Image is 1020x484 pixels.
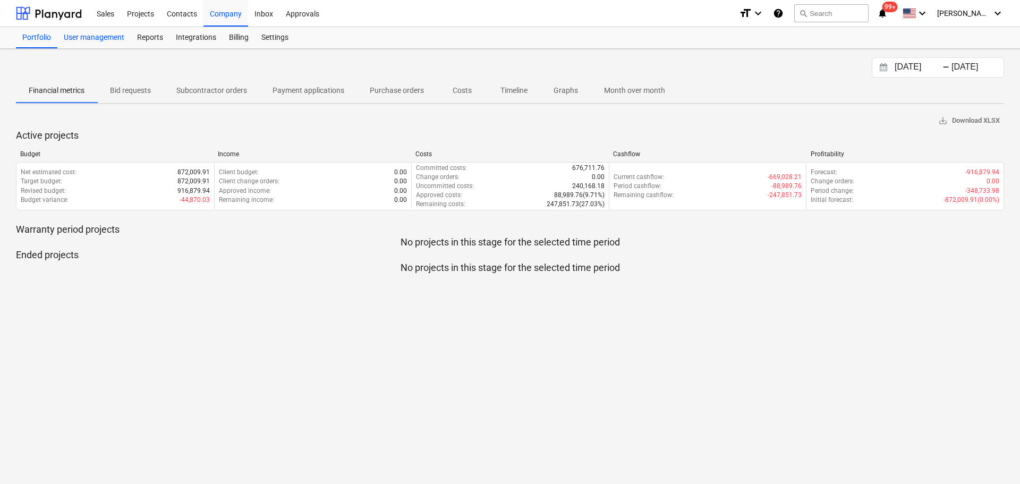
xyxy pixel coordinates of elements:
p: Remaining income : [219,196,274,205]
p: Timeline [500,85,528,96]
a: Billing [223,27,255,48]
a: Reports [131,27,169,48]
p: Period cashflow : [614,182,661,191]
p: 0.00 [987,177,999,186]
p: Graphs [553,85,579,96]
span: 99+ [882,2,898,12]
p: 872,009.91 [177,177,210,186]
p: Budget variance : [21,196,69,205]
a: User management [57,27,131,48]
i: keyboard_arrow_down [916,7,929,20]
div: Income [218,150,407,158]
span: search [799,9,807,18]
button: Search [794,4,869,22]
a: Settings [255,27,295,48]
p: Change orders : [416,173,460,182]
p: Uncommitted costs : [416,182,474,191]
p: Approved costs : [416,191,462,200]
button: Download XLSX [934,113,1004,129]
p: Forecast : [811,168,837,177]
p: Costs [449,85,475,96]
div: Budget [20,150,209,158]
p: Remaining cashflow : [614,191,674,200]
input: End Date [949,60,1004,75]
button: Interact with the calendar and add the check-in date for your trip. [874,62,892,74]
p: 0.00 [592,173,605,182]
p: 247,851.73 ( 27.03% ) [547,200,605,209]
i: keyboard_arrow_down [752,7,764,20]
p: -88,989.76 [771,182,802,191]
span: save_alt [938,116,948,125]
a: Integrations [169,27,223,48]
p: Initial forecast : [811,196,853,205]
p: -247,851.73 [768,191,802,200]
p: -872,009.91 ( 0.00% ) [943,196,999,205]
p: 88,989.76 ( 9.71% ) [554,191,605,200]
p: Current cashflow : [614,173,664,182]
div: Profitability [811,150,1000,158]
p: 872,009.91 [177,168,210,177]
p: Remaining costs : [416,200,465,209]
p: Change orders : [811,177,854,186]
p: 676,711.76 [572,164,605,173]
p: 0.00 [394,168,407,177]
p: Client change orders : [219,177,279,186]
p: Active projects [16,129,1004,142]
i: Knowledge base [773,7,784,20]
p: -44,870.03 [180,196,210,205]
p: Approved income : [219,186,271,196]
p: -669,028.21 [768,173,802,182]
p: Revised budget : [21,186,66,196]
p: Ended projects [16,249,1004,261]
i: format_size [739,7,752,20]
div: Costs [415,150,605,158]
p: -916,879.94 [965,168,999,177]
p: Financial metrics [29,85,84,96]
span: Download XLSX [938,115,1000,127]
p: Warranty period projects [16,223,1004,236]
p: Purchase orders [370,85,424,96]
i: notifications [877,7,888,20]
p: Committed costs : [416,164,467,173]
p: Client budget : [219,168,259,177]
p: 0.00 [394,177,407,186]
p: No projects in this stage for the selected time period [16,236,1004,249]
p: -348,733.98 [965,186,999,196]
p: 0.00 [394,186,407,196]
p: 916,879.94 [177,186,210,196]
p: No projects in this stage for the selected time period [16,261,1004,274]
a: Portfolio [16,27,57,48]
p: Month over month [604,85,665,96]
div: Cashflow [613,150,802,158]
p: Target budget : [21,177,62,186]
iframe: Chat Widget [967,433,1020,484]
i: keyboard_arrow_down [991,7,1004,20]
span: [PERSON_NAME] [937,9,990,18]
p: 240,168.18 [572,182,605,191]
p: 0.00 [394,196,407,205]
div: - [942,64,949,71]
p: Bid requests [110,85,151,96]
p: Period change : [811,186,854,196]
p: Net estimated cost : [21,168,76,177]
input: Start Date [892,60,947,75]
p: Payment applications [273,85,344,96]
p: Subcontractor orders [176,85,247,96]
